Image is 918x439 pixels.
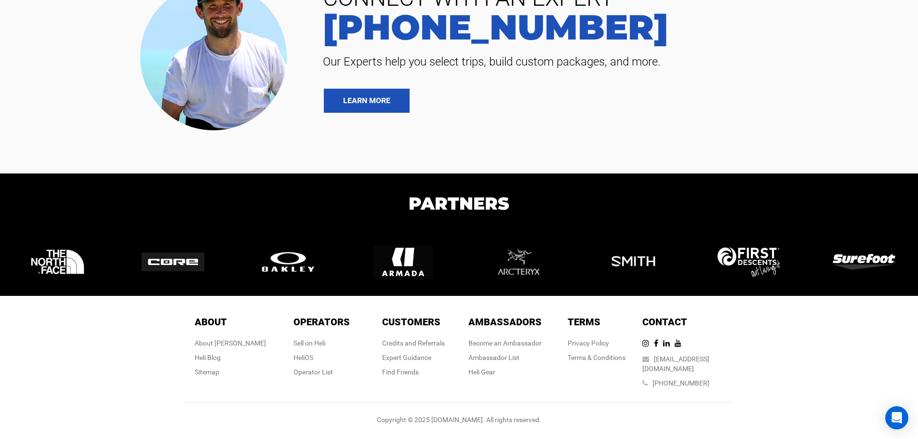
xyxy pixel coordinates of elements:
img: logo [488,232,548,292]
a: Heli Blog [195,354,221,361]
a: Terms & Conditions [568,354,625,361]
a: Privacy Policy [568,339,609,347]
a: Credits and Referrals [382,339,445,347]
div: Sitemap [195,367,266,377]
span: Customers [382,316,440,328]
img: logo [833,254,895,269]
a: [EMAIL_ADDRESS][DOMAIN_NAME] [642,355,709,372]
a: LEARN MORE [324,89,410,113]
div: Find Friends [382,367,445,377]
div: Open Intercom Messenger [885,406,908,429]
a: HeliOS [293,354,313,361]
span: About [195,316,227,328]
img: logo [373,232,433,292]
img: logo [603,232,664,292]
span: Operators [293,316,350,328]
div: Operator List [293,367,350,377]
img: logo [257,250,319,274]
img: logo [718,247,780,276]
img: logo [142,253,204,272]
img: logo [27,232,88,292]
span: Ambassadors [468,316,542,328]
span: Terms [568,316,600,328]
div: About [PERSON_NAME] [195,338,266,348]
div: Copyright © 2025 [DOMAIN_NAME]. All rights reserved. [185,415,734,425]
div: Ambassador List [468,353,542,362]
a: [PHONE_NUMBER] [652,379,709,387]
a: Expert Guidance [382,354,431,361]
span: Contact [642,316,687,328]
span: Our Experts help you select trips, build custom packages, and more. [316,54,904,69]
a: [PHONE_NUMBER] [316,10,904,44]
a: Heli Gear [468,368,495,376]
div: Sell on Heli [293,338,350,348]
a: Become an Ambassador [468,339,542,347]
